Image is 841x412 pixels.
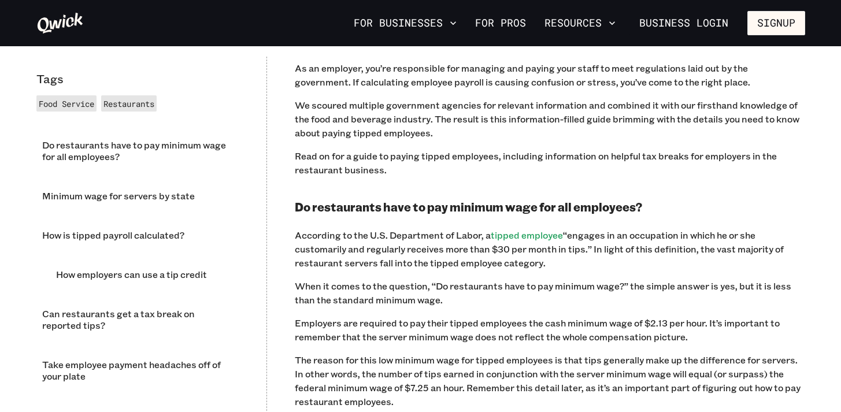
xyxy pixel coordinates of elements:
li: Minimum wage for servers by state [36,181,239,211]
p: As an employer, you’re responsible for managing and paying your staff to meet regulations laid ou... [295,61,805,89]
p: Read on for a guide to paying tipped employees, including information on helpful tax breaks for e... [295,149,805,177]
span: Restaurants [103,98,154,109]
p: Tags [36,72,239,86]
button: Resources [540,13,620,33]
a: For Pros [470,13,531,33]
a: Business Login [629,11,738,35]
p: According to the U.S. Department of Labor, a “engages in an occupation in which he or she customa... [295,228,805,270]
p: We scoured multiple government agencies for relevant information and combined it with our firstha... [295,98,805,140]
p: Employers are required to pay their tipped employees the cash minimum wage of $2.13 per hour. It’... [295,316,805,344]
li: How is tipped payroll calculated? [36,220,239,250]
p: When it comes to the question, “Do restaurants have to pay minimum wage?” the simple answer is ye... [295,279,805,307]
li: Can restaurants get a tax break on reported tips? [36,299,239,340]
h2: Do restaurants have to pay minimum wage for all employees? [295,200,805,214]
li: Do restaurants have to pay minimum wage for all employees? [36,130,239,172]
button: For Businesses [349,13,461,33]
a: tipped employee [491,229,563,241]
button: Signup [747,11,805,35]
p: The reason for this low minimum wage for tipped employees is that tips generally make up the diff... [295,353,805,409]
li: Take employee payment headaches off of your plate [36,350,239,391]
li: How employers can use a tip credit [50,259,239,289]
span: Food Service [39,98,94,109]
